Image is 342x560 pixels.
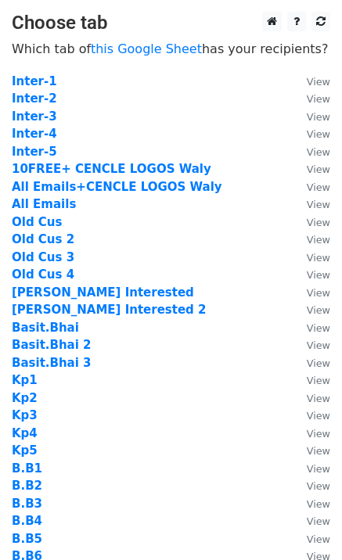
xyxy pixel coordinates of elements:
a: this Google Sheet [91,41,202,56]
small: View [307,463,330,475]
a: View [291,285,330,300]
small: View [307,252,330,264]
p: Which tab of has your recipients? [12,41,330,57]
small: View [307,287,330,299]
a: View [291,92,330,106]
a: View [291,321,330,335]
a: Old Cus 2 [12,232,74,246]
small: View [307,93,330,105]
a: View [291,408,330,422]
a: Old Cus 4 [12,267,74,282]
small: View [307,146,330,158]
small: View [307,217,330,228]
strong: Kp3 [12,408,38,422]
a: All Emails+CENCLE LOGOS Waly [12,180,222,194]
a: View [291,356,330,370]
a: View [291,127,330,141]
a: B.B5 [12,532,42,546]
a: View [291,197,330,211]
small: View [307,322,330,334]
a: B.B3 [12,497,42,511]
small: View [307,181,330,193]
a: Kp2 [12,391,38,405]
a: Inter-3 [12,109,57,124]
a: View [291,426,330,440]
small: View [307,128,330,140]
a: View [291,74,330,88]
a: All Emails [12,197,76,211]
small: View [307,445,330,457]
a: View [291,532,330,546]
a: View [291,461,330,476]
a: Kp4 [12,426,38,440]
a: View [291,109,330,124]
small: View [307,76,330,88]
a: Inter-4 [12,127,57,141]
a: B.B4 [12,514,42,528]
small: View [307,339,330,351]
a: View [291,373,330,387]
a: View [291,479,330,493]
strong: Basit.Bhai 2 [12,338,92,352]
a: View [291,215,330,229]
small: View [307,428,330,440]
a: View [291,443,330,458]
a: Kp1 [12,373,38,387]
a: [PERSON_NAME] Interested [12,285,194,300]
a: View [291,180,330,194]
small: View [307,269,330,281]
h3: Choose tab [12,12,330,34]
a: Old Cus 3 [12,250,74,264]
small: View [307,410,330,422]
a: B.B1 [12,461,42,476]
strong: Old Cus [12,215,62,229]
small: View [307,375,330,386]
a: Inter-5 [12,145,57,159]
a: View [291,267,330,282]
a: [PERSON_NAME] Interested 2 [12,303,207,317]
small: View [307,515,330,527]
a: View [291,145,330,159]
a: B.B2 [12,479,42,493]
a: Kp5 [12,443,38,458]
small: View [307,357,330,369]
a: View [291,391,330,405]
a: View [291,497,330,511]
a: View [291,232,330,246]
small: View [307,304,330,316]
a: Basit.Bhai 3 [12,356,92,370]
a: Basit.Bhai [12,321,79,335]
small: View [307,163,330,175]
a: Inter-1 [12,74,57,88]
small: View [307,533,330,545]
small: View [307,111,330,123]
a: View [291,303,330,317]
a: 10FREE+ CENCLE LOGOS Waly [12,162,211,176]
a: Inter-2 [12,92,57,106]
small: View [307,498,330,510]
a: View [291,250,330,264]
